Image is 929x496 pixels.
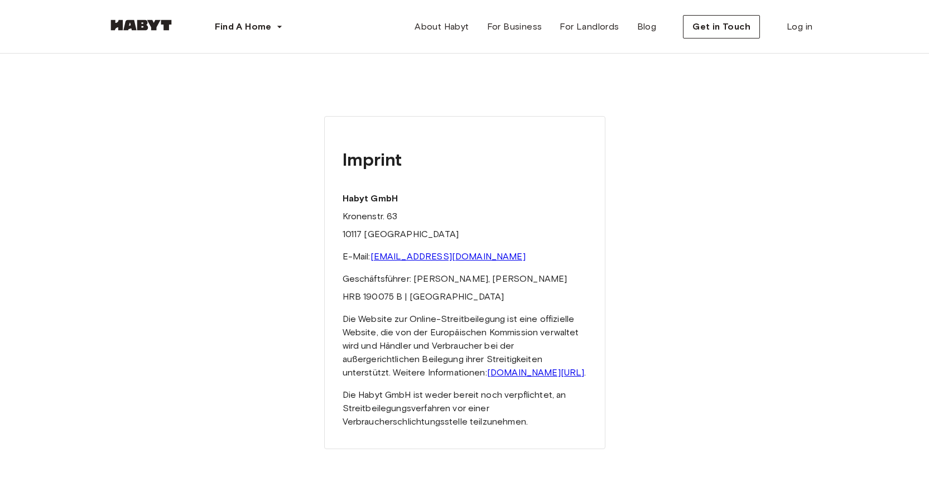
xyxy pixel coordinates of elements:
[108,20,175,31] img: Habyt
[343,312,587,379] p: Die Website zur Online-Streitbeilegung ist eine offizielle Website, die von der Europäischen Komm...
[637,20,657,33] span: Blog
[778,16,821,38] a: Log in
[406,16,478,38] a: About Habyt
[478,16,551,38] a: For Business
[415,20,469,33] span: About Habyt
[628,16,666,38] a: Blog
[343,210,587,223] p: Kronenstr. 63
[343,290,587,304] p: HRB 190075 B | [GEOGRAPHIC_DATA]
[692,20,750,33] span: Get in Touch
[683,15,760,38] button: Get in Touch
[487,20,542,33] span: For Business
[343,272,587,286] p: Geschäftsführer: [PERSON_NAME], [PERSON_NAME]
[343,250,587,263] p: E-Mail:
[370,251,526,262] a: [EMAIL_ADDRESS][DOMAIN_NAME]
[206,16,292,38] button: Find A Home
[343,148,402,170] strong: Imprint
[551,16,628,38] a: For Landlords
[787,20,812,33] span: Log in
[343,228,587,241] p: 10117 [GEOGRAPHIC_DATA]
[560,20,619,33] span: For Landlords
[343,193,398,204] strong: Habyt GmbH
[215,20,272,33] span: Find A Home
[343,388,587,428] p: Die Habyt GmbH ist weder bereit noch verpflichtet, an Streitbeilegungsverfahren vor einer Verbrau...
[487,367,585,378] a: [DOMAIN_NAME][URL]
